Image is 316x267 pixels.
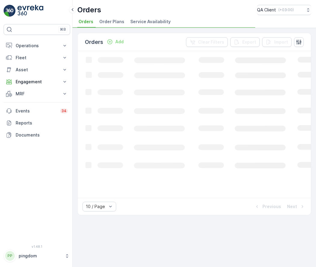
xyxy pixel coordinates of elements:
[198,39,224,45] p: Clear Filters
[99,19,124,25] span: Order Plans
[4,64,70,76] button: Asset
[4,76,70,88] button: Engagement
[16,132,68,138] p: Documents
[16,91,58,97] p: MRF
[16,108,57,114] p: Events
[257,7,276,13] p: QA Client
[274,39,288,45] p: Import
[4,245,70,248] span: v 1.48.1
[61,109,67,113] p: 34
[287,204,297,210] p: Next
[77,5,101,15] p: Orders
[4,5,16,17] img: logo
[16,55,58,61] p: Fleet
[4,129,70,141] a: Documents
[104,38,126,45] button: Add
[186,37,228,47] button: Clear Filters
[287,203,306,210] button: Next
[16,43,58,49] p: Operations
[85,38,103,46] p: Orders
[79,19,93,25] span: Orders
[19,253,62,259] p: pingdom
[4,88,70,100] button: MRF
[4,40,70,52] button: Operations
[16,67,58,73] p: Asset
[230,37,260,47] button: Export
[278,8,294,12] p: ( +03:00 )
[4,105,70,117] a: Events34
[4,117,70,129] a: Reports
[130,19,171,25] span: Service Availability
[262,37,292,47] button: Import
[262,204,281,210] p: Previous
[5,251,15,261] div: PP
[253,203,282,210] button: Previous
[17,5,43,17] img: logo_light-DOdMpM7g.png
[4,52,70,64] button: Fleet
[60,27,66,32] p: ⌘B
[115,39,124,45] p: Add
[4,250,70,262] button: PPpingdom
[16,120,68,126] p: Reports
[242,39,256,45] p: Export
[257,5,311,15] button: QA Client(+03:00)
[16,79,58,85] p: Engagement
